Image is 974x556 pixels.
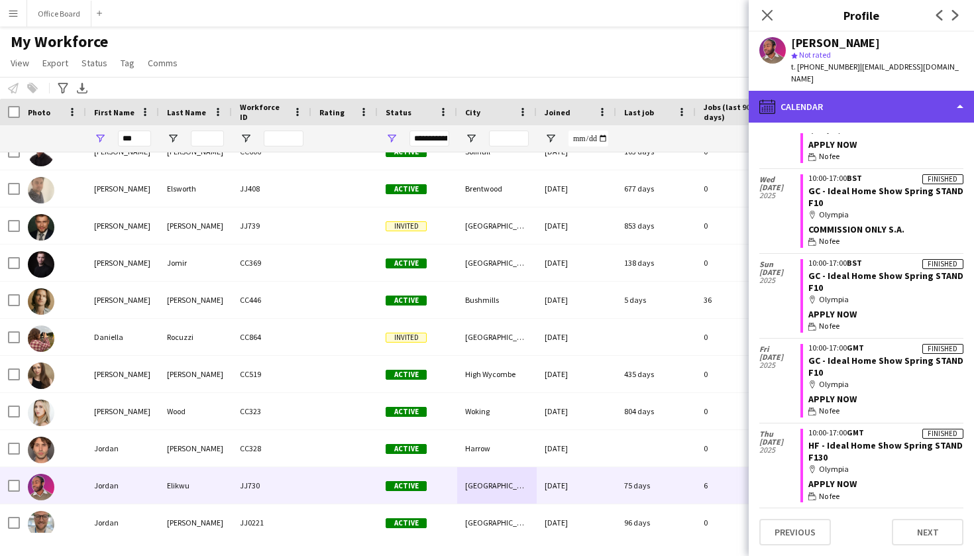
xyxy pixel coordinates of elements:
span: [DATE] [759,438,800,446]
div: CC323 [232,393,311,429]
span: 2025 [759,192,800,199]
div: Rocuzzi [159,319,232,355]
div: 804 days [616,393,696,429]
span: Active [386,407,427,417]
div: 6 [696,467,782,504]
div: APPLY NOW [808,393,963,405]
app-action-btn: Export XLSX [74,80,90,96]
span: No fee [819,150,839,162]
div: [DATE] [537,282,616,318]
img: Daniel Godfrey [28,214,54,241]
span: Workforce ID [240,102,288,122]
div: [PERSON_NAME] [86,170,159,207]
input: Workforce ID Filter Input [264,131,303,146]
div: Jordan [86,430,159,467]
a: Export [37,54,74,72]
span: Invited [386,221,427,231]
div: 75 days [616,467,696,504]
h3: Profile [749,7,974,24]
div: Jordan [86,504,159,541]
button: Open Filter Menu [94,133,106,144]
span: Active [386,481,427,491]
div: JJ730 [232,467,311,504]
div: Woking [457,393,537,429]
div: Wood [159,393,232,429]
button: Open Filter Menu [545,133,557,144]
div: Finished [922,174,963,184]
span: Invited [386,333,427,343]
div: 677 days [616,170,696,207]
span: Not rated [799,50,831,60]
div: 138 days [616,245,696,281]
div: Bushmills [457,282,537,318]
span: Joined [545,107,570,117]
button: Open Filter Menu [386,133,398,144]
app-action-btn: Advanced filters [55,80,71,96]
span: Export [42,57,68,69]
div: [DATE] [537,393,616,429]
span: Active [386,147,427,157]
span: t. [PHONE_NUMBER] [791,62,860,72]
div: Jordan [86,467,159,504]
div: CC328 [232,430,311,467]
div: Olympia [808,463,963,475]
span: Last Name [167,107,206,117]
div: [PERSON_NAME] [86,393,159,429]
div: 36 [696,282,782,318]
span: Jobs (last 90 days) [704,102,758,122]
div: CC446 [232,282,311,318]
div: Jomir [159,245,232,281]
div: 96 days [616,504,696,541]
div: [PERSON_NAME] [86,245,159,281]
div: 0 [696,170,782,207]
a: View [5,54,34,72]
span: BST [847,173,862,183]
div: 853 days [616,207,696,244]
div: Calendar [749,91,974,123]
div: [GEOGRAPHIC_DATA] [457,319,537,355]
div: [DATE] [537,319,616,355]
div: Elsworth [159,170,232,207]
div: [PERSON_NAME] [159,282,232,318]
div: [DATE] [537,356,616,392]
div: 10:00-17:00 [808,344,963,352]
div: [DATE] [537,170,616,207]
div: 0 [696,430,782,467]
span: [DATE] [759,184,800,192]
div: 0 [696,504,782,541]
div: [PERSON_NAME] [159,207,232,244]
img: Jordan Larkin [28,511,54,537]
span: Last job [624,107,654,117]
div: [PERSON_NAME] [159,430,232,467]
div: [PERSON_NAME] [159,356,232,392]
div: APPLY NOW [808,308,963,320]
a: Status [76,54,113,72]
div: High Wycombe [457,356,537,392]
span: Status [81,57,107,69]
input: Joined Filter Input [568,131,608,146]
div: 10:00-17:00 [808,174,963,182]
a: GC - Ideal Home Show Spring STAND F10 [808,185,963,209]
span: [DATE] [759,268,800,276]
span: Thu [759,430,800,438]
span: Photo [28,107,50,117]
button: Open Filter Menu [167,133,179,144]
div: [GEOGRAPHIC_DATA] [457,504,537,541]
img: Jordan Elikwu [28,474,54,500]
div: Commission Only S.A. [808,223,963,235]
span: My Workforce [11,32,108,52]
span: | [EMAIL_ADDRESS][DOMAIN_NAME] [791,62,959,83]
img: Daniel Jomir [28,251,54,278]
div: 0 [696,319,782,355]
div: Harrow [457,430,537,467]
span: Sun [759,260,800,268]
span: BST [847,258,862,268]
span: Active [386,370,427,380]
div: Finished [922,344,963,354]
img: Danielle Wood [28,400,54,426]
div: [GEOGRAPHIC_DATA] [457,245,537,281]
span: No fee [819,490,839,502]
div: Olympia [808,209,963,221]
div: 0 [696,207,782,244]
div: [DATE] [537,207,616,244]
